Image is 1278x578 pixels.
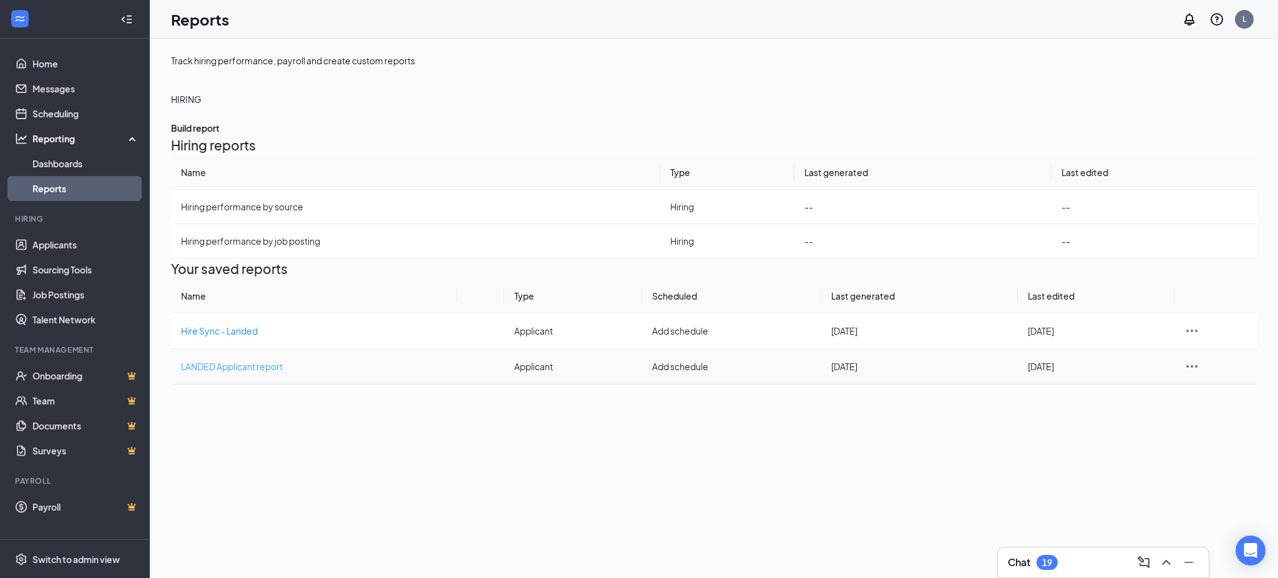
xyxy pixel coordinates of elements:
[660,155,794,190] th: Type
[32,176,139,201] a: Reports
[32,388,139,413] a: TeamCrown
[171,121,220,135] button: Build report
[1018,279,1175,313] th: Last edited
[171,54,415,67] div: Track hiring performance, payroll and create custom reports
[1051,190,1257,224] td: --
[171,258,1257,279] h2: Your saved reports
[1179,552,1199,572] button: Minimize
[1018,349,1175,385] td: [DATE]
[14,12,26,25] svg: WorkstreamLogo
[652,360,708,373] button: Add schedule
[1042,557,1052,568] div: 19
[32,132,140,145] div: Reporting
[1181,555,1196,570] svg: Minimize
[181,325,258,336] a: Hire Sync - Landed
[1051,224,1257,258] td: --
[1018,313,1175,349] td: [DATE]
[1051,155,1257,190] th: Last edited
[660,190,794,224] td: Hiring
[32,553,120,566] div: Switch to admin view
[32,282,139,307] a: Job Postings
[171,92,202,106] div: HIRING
[120,13,133,26] svg: Collapse
[15,213,137,224] div: Hiring
[1184,323,1199,338] svg: Ellipses
[794,224,1051,258] td: --
[171,155,660,190] th: Name
[1182,12,1197,27] svg: Notifications
[32,101,139,126] a: Scheduling
[642,279,821,313] th: Scheduled
[504,313,642,349] td: Applicant
[32,257,139,282] a: Sourcing Tools
[32,232,139,257] a: Applicants
[32,494,139,519] a: PayrollCrown
[1236,536,1266,566] div: Open Intercom Messenger
[181,201,303,212] span: Hiring performance by source
[1159,555,1174,570] svg: ChevronUp
[32,438,139,463] a: SurveysCrown
[504,279,642,313] th: Type
[32,307,139,332] a: Talent Network
[1008,556,1030,569] h3: Chat
[171,135,1257,155] h2: Hiring reports
[504,349,642,385] td: Applicant
[32,151,139,176] a: Dashboards
[821,313,1018,349] td: [DATE]
[794,190,1051,224] td: --
[181,361,283,372] a: LANDED Applicant report
[171,9,229,30] h1: Reports
[32,51,139,76] a: Home
[821,279,1018,313] th: Last generated
[1136,555,1151,570] svg: ComposeMessage
[32,76,139,101] a: Messages
[1134,552,1154,572] button: ComposeMessage
[1156,552,1176,572] button: ChevronUp
[15,132,27,145] svg: Analysis
[171,279,457,313] th: Name
[660,224,794,258] td: Hiring
[652,324,708,338] button: Add schedule
[1184,359,1199,374] svg: Ellipses
[794,155,1051,190] th: Last generated
[15,345,137,355] div: Team Management
[15,476,137,486] div: Payroll
[32,413,139,438] a: DocumentsCrown
[15,553,27,566] svg: Settings
[1242,14,1246,24] div: L
[181,235,320,247] span: Hiring performance by job posting
[32,363,139,388] a: OnboardingCrown
[1209,12,1224,27] svg: QuestionInfo
[821,349,1018,385] td: [DATE]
